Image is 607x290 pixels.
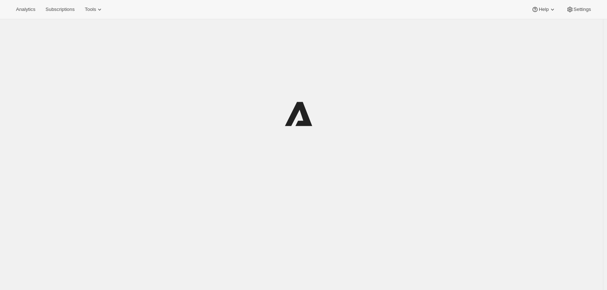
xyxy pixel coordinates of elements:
[12,4,40,15] button: Analytics
[45,7,75,12] span: Subscriptions
[85,7,96,12] span: Tools
[574,7,591,12] span: Settings
[16,7,35,12] span: Analytics
[41,4,79,15] button: Subscriptions
[527,4,560,15] button: Help
[80,4,108,15] button: Tools
[539,7,548,12] span: Help
[562,4,595,15] button: Settings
